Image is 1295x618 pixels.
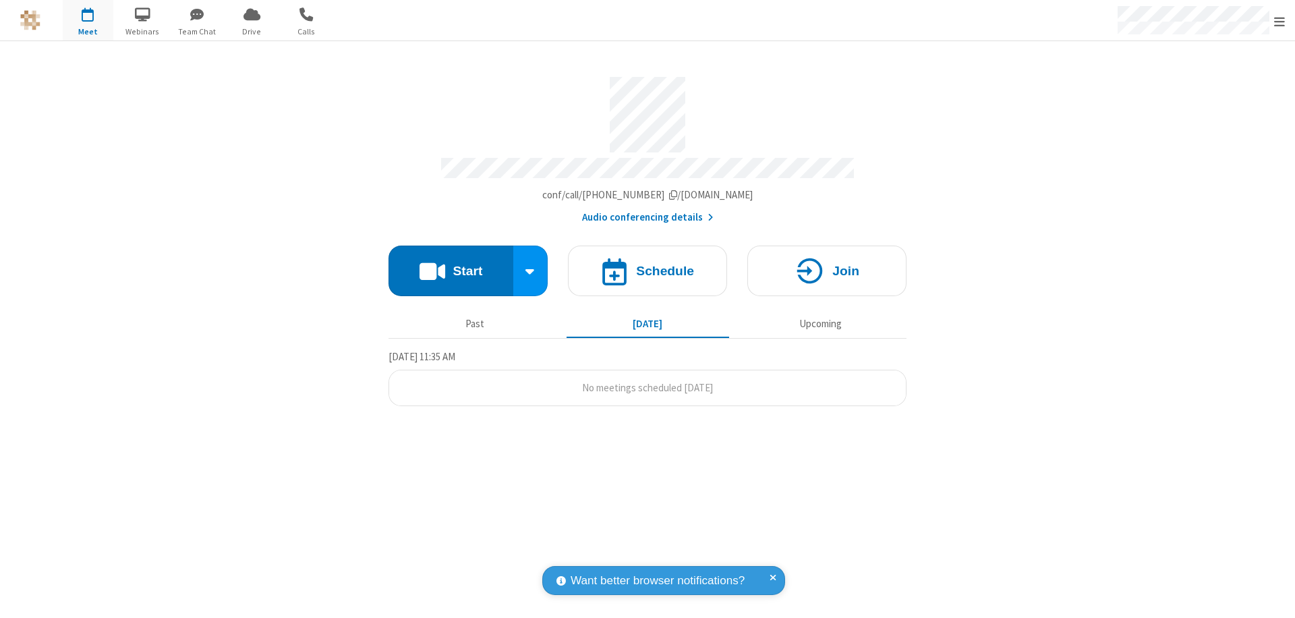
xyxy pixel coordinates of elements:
[63,26,113,38] span: Meet
[739,311,902,337] button: Upcoming
[582,210,714,225] button: Audio conferencing details
[747,246,906,296] button: Join
[542,188,753,201] span: Copy my meeting room link
[582,381,713,394] span: No meetings scheduled [DATE]
[568,246,727,296] button: Schedule
[117,26,168,38] span: Webinars
[394,311,556,337] button: Past
[453,264,482,277] h4: Start
[388,67,906,225] section: Account details
[20,10,40,30] img: QA Selenium DO NOT DELETE OR CHANGE
[832,264,859,277] h4: Join
[636,264,694,277] h4: Schedule
[542,188,753,203] button: Copy my meeting room linkCopy my meeting room link
[567,311,729,337] button: [DATE]
[227,26,277,38] span: Drive
[1261,583,1285,609] iframe: Chat
[388,350,455,363] span: [DATE] 11:35 AM
[571,572,745,590] span: Want better browser notifications?
[281,26,332,38] span: Calls
[388,349,906,407] section: Today's Meetings
[172,26,223,38] span: Team Chat
[513,246,548,296] div: Start conference options
[388,246,513,296] button: Start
